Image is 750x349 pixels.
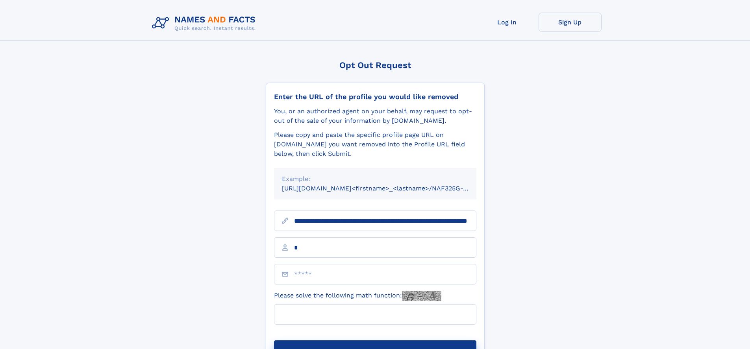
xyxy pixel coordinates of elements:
[266,60,485,70] div: Opt Out Request
[476,13,539,32] a: Log In
[282,174,469,184] div: Example:
[274,107,476,126] div: You, or an authorized agent on your behalf, may request to opt-out of the sale of your informatio...
[149,13,262,34] img: Logo Names and Facts
[539,13,602,32] a: Sign Up
[282,185,491,192] small: [URL][DOMAIN_NAME]<firstname>_<lastname>/NAF325G-xxxxxxxx
[274,291,441,301] label: Please solve the following math function:
[274,130,476,159] div: Please copy and paste the specific profile page URL on [DOMAIN_NAME] you want removed into the Pr...
[274,92,476,101] div: Enter the URL of the profile you would like removed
